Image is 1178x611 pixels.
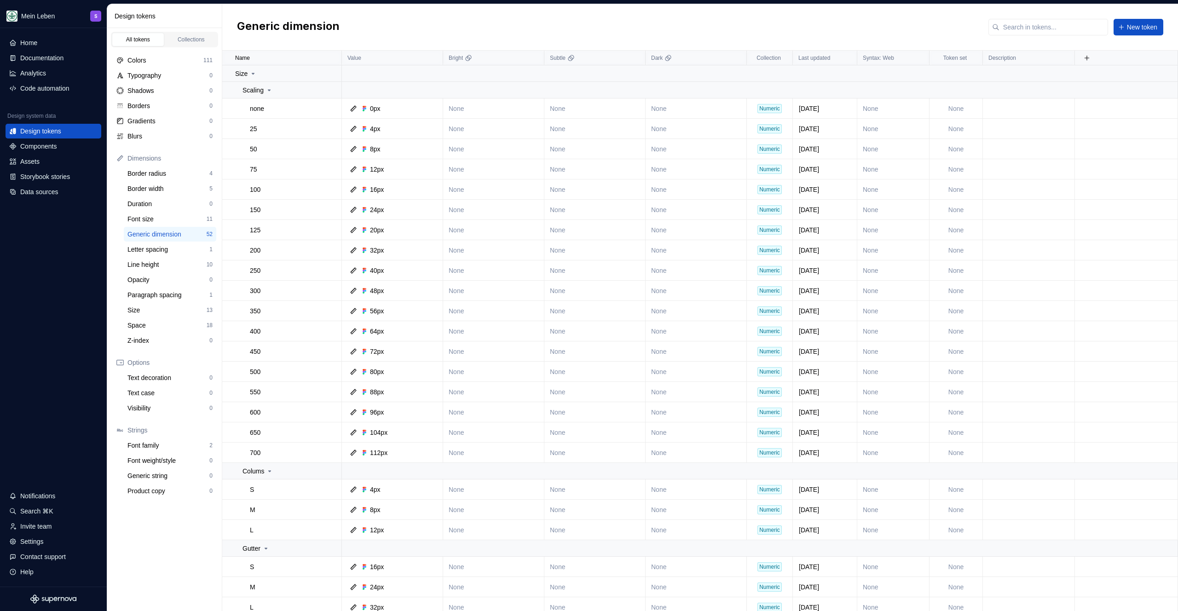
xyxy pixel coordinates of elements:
a: Shadows0 [113,83,216,98]
div: 0 [209,337,213,344]
div: Design tokens [20,127,61,136]
td: None [646,402,747,422]
div: [DATE] [793,165,856,174]
div: 1 [209,291,213,299]
p: Token set [943,54,967,62]
div: 0 [209,133,213,140]
td: None [544,382,646,402]
p: Collection [756,54,781,62]
td: None [930,159,983,179]
div: Documentation [20,53,64,63]
p: Last updated [798,54,830,62]
td: None [443,362,544,382]
p: Syntax: Web [863,54,894,62]
td: None [544,260,646,281]
p: 125 [250,225,260,235]
div: [DATE] [793,306,856,316]
td: None [544,402,646,422]
div: Numeric [757,306,782,316]
td: None [443,179,544,200]
div: 0 [209,404,213,412]
a: Z-index0 [124,333,216,348]
td: None [857,98,930,119]
td: None [443,240,544,260]
a: Font family2 [124,438,216,453]
td: None [443,402,544,422]
div: Numeric [757,408,782,417]
p: 75 [250,165,257,174]
td: None [646,139,747,159]
div: 0 [209,72,213,79]
div: Border radius [127,169,209,178]
div: Storybook stories [20,172,70,181]
p: 25 [250,124,257,133]
a: Generic string0 [124,468,216,483]
div: 0 [209,117,213,125]
div: Numeric [757,266,782,275]
td: None [646,220,747,240]
td: None [646,382,747,402]
button: New token [1114,19,1163,35]
td: None [857,200,930,220]
div: [DATE] [793,387,856,397]
td: None [544,119,646,139]
div: Numeric [757,124,782,133]
div: Letter spacing [127,245,209,254]
p: 100 [250,185,260,194]
td: None [443,443,544,463]
td: None [646,200,747,220]
a: Borders0 [113,98,216,113]
td: None [930,220,983,240]
p: Name [235,54,250,62]
td: None [443,220,544,240]
div: [DATE] [793,286,856,295]
p: Colums [243,467,264,476]
td: None [930,422,983,443]
div: [DATE] [793,327,856,336]
div: Numeric [757,205,782,214]
td: None [930,200,983,220]
div: Analytics [20,69,46,78]
div: Notifications [20,491,55,501]
p: Dark [651,54,663,62]
a: Home [6,35,101,50]
div: 0 [209,374,213,381]
a: Text decoration0 [124,370,216,385]
a: Line height10 [124,257,216,272]
div: 48px [370,286,384,295]
div: Font size [127,214,207,224]
td: None [930,260,983,281]
a: Letter spacing1 [124,242,216,257]
div: Generic string [127,471,209,480]
td: None [544,341,646,362]
div: Numeric [757,387,782,397]
div: Generic dimension [127,230,207,239]
td: None [646,159,747,179]
p: 200 [250,246,260,255]
td: None [443,281,544,301]
td: None [443,200,544,220]
td: None [443,301,544,321]
div: 2 [209,442,213,449]
div: Numeric [757,428,782,437]
div: 4px [370,124,381,133]
div: Visibility [127,403,209,413]
a: Design tokens [6,124,101,138]
td: None [544,139,646,159]
p: 400 [250,327,260,336]
td: None [443,119,544,139]
div: 16px [370,185,384,194]
div: Gradients [127,116,209,126]
td: None [857,220,930,240]
td: None [544,220,646,240]
p: Bright [449,54,463,62]
div: Paragraph spacing [127,290,209,300]
td: None [646,321,747,341]
td: None [857,301,930,321]
div: 8px [370,144,381,154]
img: df5db9ef-aba0-4771-bf51-9763b7497661.png [6,11,17,22]
td: None [930,179,983,200]
div: Data sources [20,187,58,196]
td: None [857,443,930,463]
a: Size13 [124,303,216,317]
